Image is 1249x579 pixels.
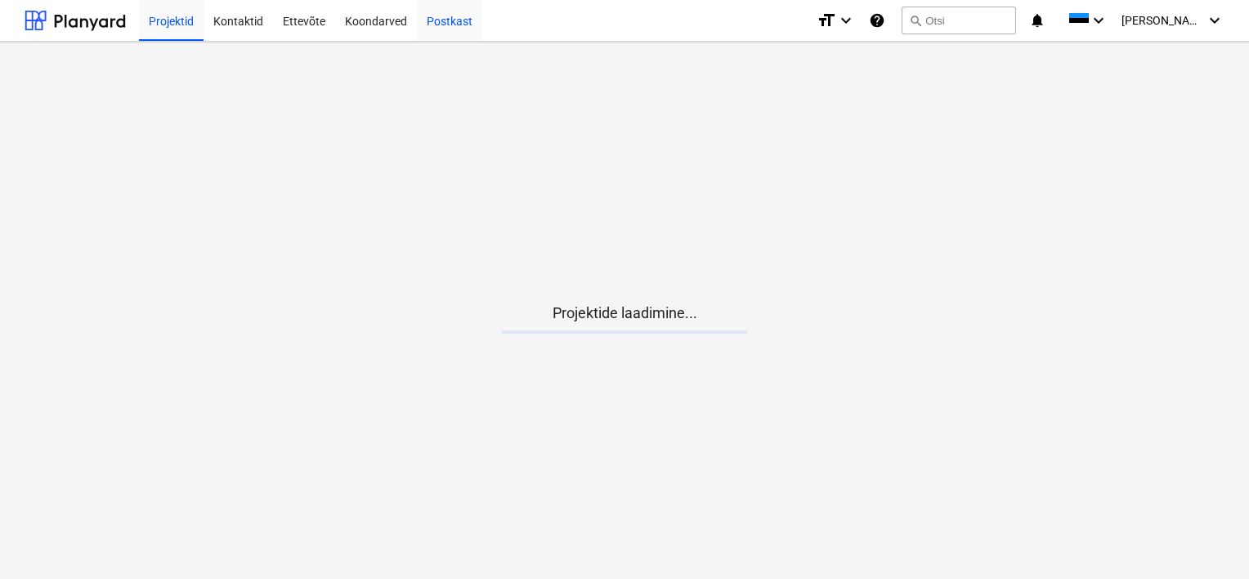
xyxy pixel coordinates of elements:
[1089,11,1108,30] i: keyboard_arrow_down
[1205,11,1224,30] i: keyboard_arrow_down
[902,7,1016,34] button: Otsi
[817,11,836,30] i: format_size
[869,11,885,30] i: Abikeskus
[1029,11,1045,30] i: notifications
[836,11,856,30] i: keyboard_arrow_down
[909,14,922,27] span: search
[502,303,747,323] p: Projektide laadimine...
[1121,14,1203,27] span: [PERSON_NAME]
